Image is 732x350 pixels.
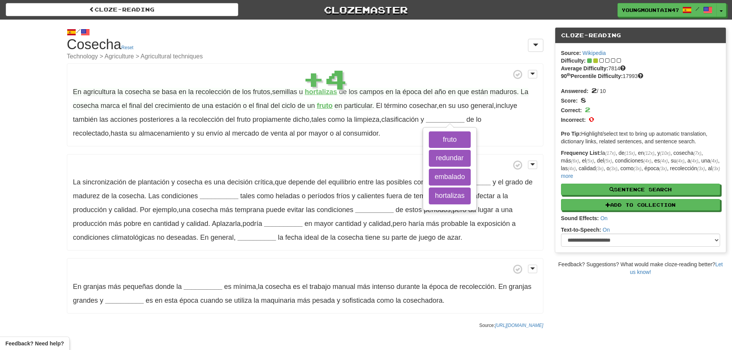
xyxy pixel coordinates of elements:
[155,283,174,290] span: donde
[227,178,252,186] span: decisión
[396,206,403,214] span: de
[604,158,612,164] em: (5x)
[276,192,300,200] span: heladas
[240,192,255,200] span: tales
[83,178,126,186] span: sincronización
[561,173,573,179] a: more
[111,129,128,137] span: hasta
[181,116,187,123] span: la
[493,178,496,186] span: y
[458,102,469,109] span: uso
[153,206,177,214] span: ejemplo
[561,58,586,64] strong: Difficulty:
[189,116,224,123] span: recolección
[186,220,208,227] span: calidad
[157,234,164,241] span: no
[369,220,391,227] span: calidad
[200,192,238,200] strong: __________
[334,102,342,110] span: en
[179,206,190,214] span: una
[102,192,110,200] span: de
[139,129,189,137] span: almacenamiento
[589,115,594,123] span: 0
[138,178,169,186] span: plantación
[376,178,385,186] span: las
[110,116,138,123] span: acciones
[73,220,107,227] span: producción
[466,116,474,123] span: de
[192,102,200,110] span: de
[422,283,427,290] span: la
[220,206,233,214] span: más
[224,283,231,290] span: es
[477,220,510,227] span: exposición
[258,283,263,290] span: la
[630,261,723,275] a: Let us know!
[214,178,225,186] span: una
[271,129,287,137] span: venta
[73,88,81,96] span: En
[200,234,236,241] span: ,
[561,215,599,221] strong: Sound Effects:
[128,178,136,186] span: de
[111,234,155,241] span: climatológicas
[330,234,335,241] span: la
[197,129,204,137] span: su
[555,260,726,276] div: Feedback? Suggestions? What would make cloze-reading better?
[164,297,178,304] span: esta
[503,192,508,200] span: la
[603,227,610,233] a: On
[278,234,462,241] span: .
[288,178,315,186] span: depende
[414,192,447,200] span: temporada
[476,116,481,123] span: lo
[521,88,528,96] span: La
[249,102,254,110] span: el
[179,88,186,96] span: en
[73,206,107,214] span: producción
[694,151,701,156] em: (7x)
[233,283,256,290] span: mínima
[470,220,475,227] span: la
[124,220,141,227] span: pobre
[387,178,412,186] span: posibles
[129,102,142,110] span: final
[161,192,198,200] span: condiciones
[155,297,163,304] span: en
[447,234,460,241] span: azar
[234,297,252,304] span: utiliza
[357,192,385,200] span: calientes
[691,158,698,164] em: (4x)
[287,206,304,214] span: evitar
[306,206,315,214] span: las
[561,199,720,211] button: Add to Collection
[474,192,495,200] span: afectar
[206,129,223,137] span: envío
[297,102,305,110] span: de
[460,283,495,290] span: recolección
[140,206,355,214] span: ,
[429,150,471,167] button: redundar
[354,116,379,123] span: limpieza
[357,283,370,290] span: más
[697,166,705,171] em: (3x)
[561,65,608,71] strong: Average Difficulty:
[73,206,513,227] span: , .
[660,151,671,156] em: (10x)
[166,234,196,241] span: deseadas
[382,234,390,241] span: su
[285,234,302,241] span: fecha
[561,88,589,94] strong: Answered:
[146,297,153,304] span: es
[257,192,274,200] span: como
[561,73,623,79] strong: 90 Percentile Difficulty:
[496,102,517,109] span: incluye
[471,102,494,109] span: general
[376,102,382,109] span: El
[252,116,291,123] span: propiamente
[108,283,121,290] span: más
[591,86,597,95] span: 2
[429,169,471,186] button: embalado
[426,116,465,123] strong: __________
[67,37,543,60] h1: Cosecha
